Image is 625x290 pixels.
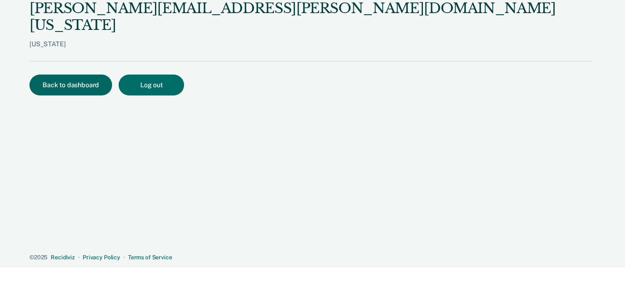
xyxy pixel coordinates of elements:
div: [US_STATE] [29,40,592,61]
a: Back to dashboard [29,82,119,88]
button: Log out [119,75,184,95]
a: Recidiviz [51,254,75,261]
span: © 2025 [29,254,47,261]
a: Privacy Policy [83,254,120,261]
a: Terms of Service [128,254,172,261]
div: · · [29,254,592,261]
button: Back to dashboard [29,75,112,95]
